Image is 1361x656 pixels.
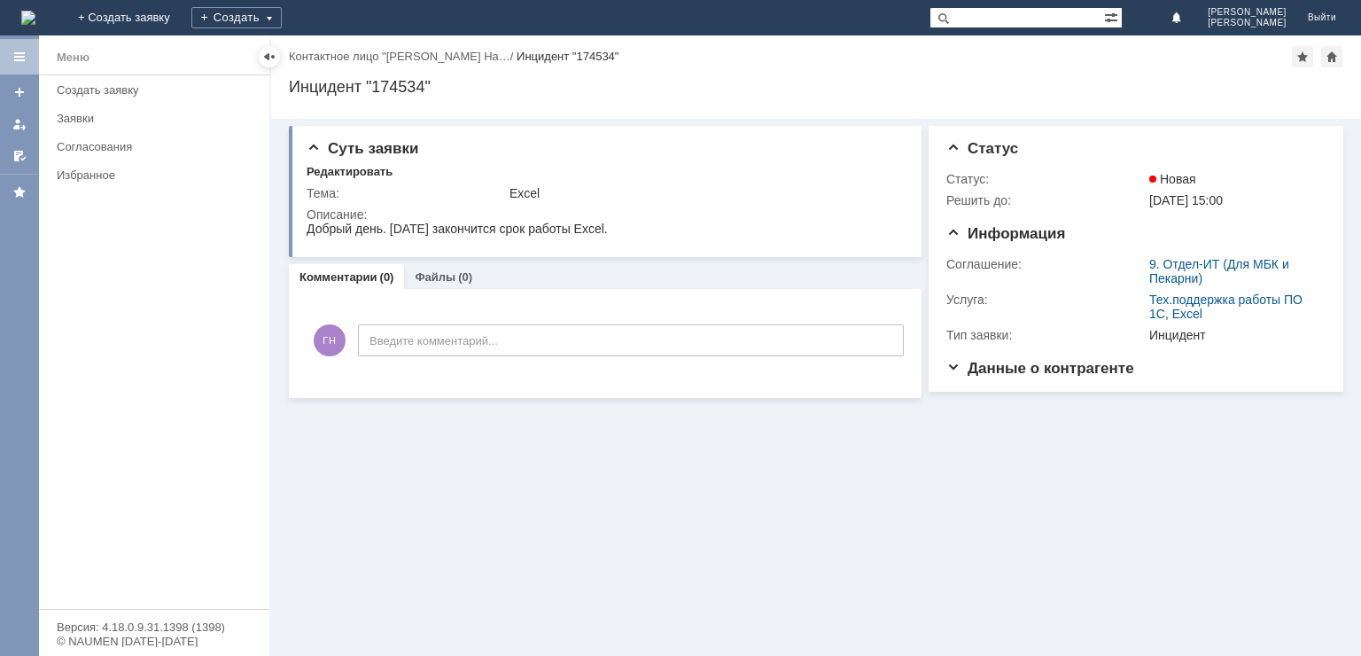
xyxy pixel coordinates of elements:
[946,360,1134,377] span: Данные о контрагенте
[307,140,418,157] span: Суть заявки
[307,207,901,222] div: Описание:
[946,172,1146,186] div: Статус:
[21,11,35,25] a: Перейти на домашнюю страницу
[191,7,282,28] div: Создать
[5,142,34,170] a: Мои согласования
[57,112,259,125] div: Заявки
[1208,7,1287,18] span: [PERSON_NAME]
[1149,257,1289,285] a: 9. Отдел-ИТ (Для МБК и Пекарни)
[1149,293,1303,321] a: Тех.поддержка работы ПО 1С, Excel
[289,50,510,63] a: Контактное лицо "[PERSON_NAME] На…
[517,50,618,63] div: Инцидент "174534"
[946,140,1018,157] span: Статус
[299,270,377,284] a: Комментарии
[509,186,898,200] div: Excel
[289,50,517,63] div: /
[50,133,266,160] a: Согласования
[946,328,1146,342] div: Тип заявки:
[1321,46,1342,67] div: Сделать домашней страницей
[50,76,266,104] a: Создать заявку
[314,324,346,356] span: ГН
[1104,8,1122,25] span: Расширенный поиск
[259,46,280,67] div: Скрыть меню
[1208,18,1287,28] span: [PERSON_NAME]
[50,105,266,132] a: Заявки
[307,165,393,179] div: Редактировать
[57,83,259,97] div: Создать заявку
[946,225,1065,242] span: Информация
[289,78,1343,96] div: Инцидент "174534"
[57,168,239,182] div: Избранное
[1149,193,1223,207] span: [DATE] 15:00
[946,193,1146,207] div: Решить до:
[1292,46,1313,67] div: Добавить в избранное
[1149,172,1196,186] span: Новая
[946,257,1146,271] div: Соглашение:
[1149,328,1318,342] div: Инцидент
[946,293,1146,307] div: Услуга:
[458,270,472,284] div: (0)
[380,270,394,284] div: (0)
[307,186,506,200] div: Тема:
[57,47,89,68] div: Меню
[5,110,34,138] a: Мои заявки
[57,636,252,647] div: © NAUMEN [DATE]-[DATE]
[57,621,252,633] div: Версия: 4.18.0.9.31.1398 (1398)
[57,140,259,153] div: Согласования
[415,270,455,284] a: Файлы
[21,11,35,25] img: logo
[5,78,34,106] a: Создать заявку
